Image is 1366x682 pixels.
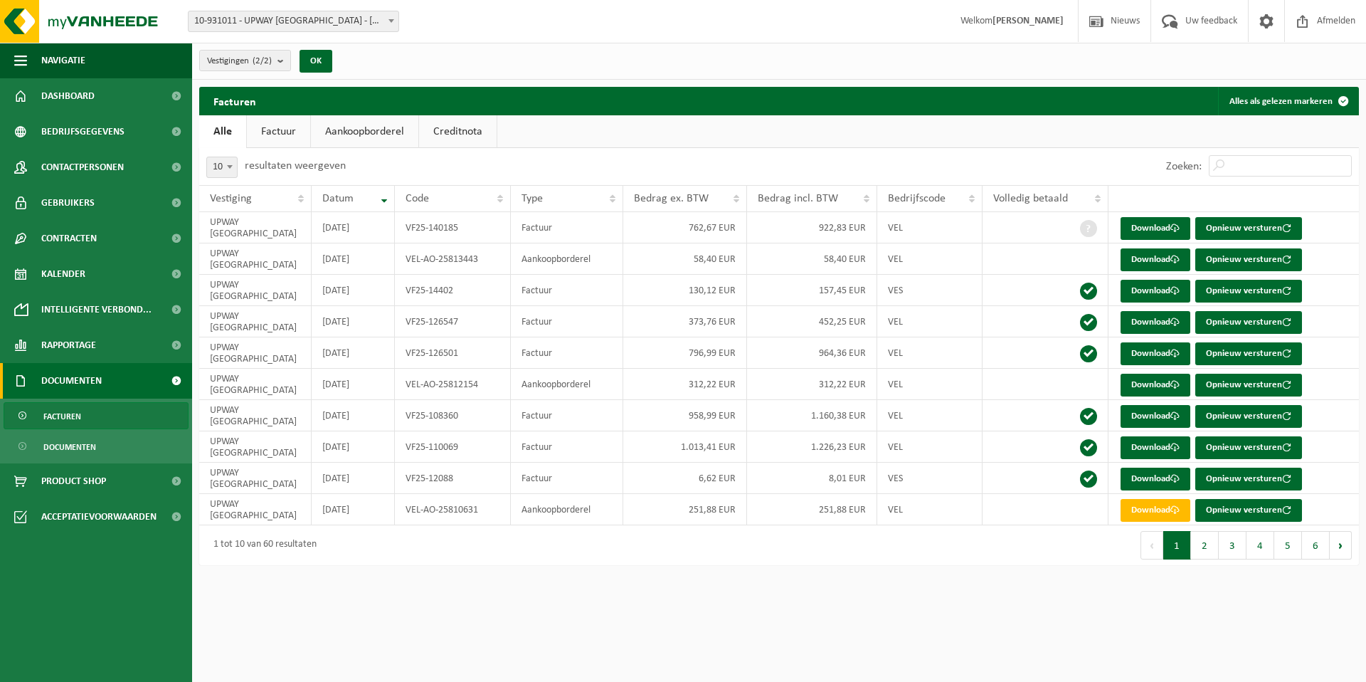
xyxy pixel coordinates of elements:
[877,463,983,494] td: VES
[1121,405,1190,428] a: Download
[395,275,511,306] td: VF25-14402
[312,400,395,431] td: [DATE]
[1121,311,1190,334] a: Download
[1163,531,1191,560] button: 1
[623,306,747,337] td: 373,76 EUR
[312,337,395,369] td: [DATE]
[395,243,511,275] td: VEL-AO-25813443
[1191,531,1219,560] button: 2
[511,494,623,525] td: Aankoopborderel
[877,212,983,243] td: VEL
[511,212,623,243] td: Factuur
[395,337,511,369] td: VF25-126501
[199,337,312,369] td: UPWAY [GEOGRAPHIC_DATA]
[406,193,429,204] span: Code
[747,243,877,275] td: 58,40 EUR
[312,431,395,463] td: [DATE]
[419,115,497,148] a: Creditnota
[41,463,106,499] span: Product Shop
[312,243,395,275] td: [DATE]
[1195,374,1302,397] button: Opnieuw versturen
[41,149,124,185] span: Contactpersonen
[311,115,418,148] a: Aankoopborderel
[877,400,983,431] td: VEL
[1195,436,1302,459] button: Opnieuw versturen
[199,463,312,494] td: UPWAY [GEOGRAPHIC_DATA]
[199,115,246,148] a: Alle
[1195,468,1302,490] button: Opnieuw versturen
[747,494,877,525] td: 251,88 EUR
[41,78,95,114] span: Dashboard
[1302,531,1330,560] button: 6
[747,369,877,400] td: 312,22 EUR
[247,115,310,148] a: Factuur
[877,369,983,400] td: VEL
[877,494,983,525] td: VEL
[395,212,511,243] td: VF25-140185
[312,463,395,494] td: [DATE]
[511,243,623,275] td: Aankoopborderel
[206,533,317,558] div: 1 tot 10 van 60 resultaten
[199,431,312,463] td: UPWAY [GEOGRAPHIC_DATA]
[199,369,312,400] td: UPWAY [GEOGRAPHIC_DATA]
[1195,280,1302,303] button: Opnieuw versturen
[41,43,85,78] span: Navigatie
[199,243,312,275] td: UPWAY [GEOGRAPHIC_DATA]
[395,463,511,494] td: VF25-12088
[623,463,747,494] td: 6,62 EUR
[623,337,747,369] td: 796,99 EUR
[312,494,395,525] td: [DATE]
[877,275,983,306] td: VES
[395,400,511,431] td: VF25-108360
[4,402,189,429] a: Facturen
[1195,342,1302,365] button: Opnieuw versturen
[623,431,747,463] td: 1.013,41 EUR
[43,403,81,430] span: Facturen
[511,337,623,369] td: Factuur
[758,193,838,204] span: Bedrag incl. BTW
[322,193,354,204] span: Datum
[41,256,85,292] span: Kalender
[41,327,96,363] span: Rapportage
[1195,217,1302,240] button: Opnieuw versturen
[41,114,125,149] span: Bedrijfsgegevens
[623,494,747,525] td: 251,88 EUR
[199,212,312,243] td: UPWAY [GEOGRAPHIC_DATA]
[1166,161,1202,172] label: Zoeken:
[206,157,238,178] span: 10
[747,400,877,431] td: 1.160,38 EUR
[1121,499,1190,522] a: Download
[747,337,877,369] td: 964,36 EUR
[245,160,346,172] label: resultaten weergeven
[623,400,747,431] td: 958,99 EUR
[312,275,395,306] td: [DATE]
[747,306,877,337] td: 452,25 EUR
[1121,374,1190,397] a: Download
[395,369,511,400] td: VEL-AO-25812154
[300,50,332,73] button: OK
[1246,531,1274,560] button: 4
[511,400,623,431] td: Factuur
[1140,531,1163,560] button: Previous
[41,292,152,327] span: Intelligente verbond...
[1195,248,1302,271] button: Opnieuw versturen
[1330,531,1352,560] button: Next
[623,212,747,243] td: 762,67 EUR
[993,193,1068,204] span: Volledig betaald
[1121,248,1190,271] a: Download
[4,433,189,460] a: Documenten
[1195,311,1302,334] button: Opnieuw versturen
[623,243,747,275] td: 58,40 EUR
[395,431,511,463] td: VF25-110069
[511,369,623,400] td: Aankoopborderel
[199,50,291,71] button: Vestigingen(2/2)
[992,16,1064,26] strong: [PERSON_NAME]
[199,87,270,115] h2: Facturen
[511,275,623,306] td: Factuur
[623,275,747,306] td: 130,12 EUR
[41,185,95,221] span: Gebruikers
[1121,342,1190,365] a: Download
[1121,436,1190,459] a: Download
[312,306,395,337] td: [DATE]
[207,51,272,72] span: Vestigingen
